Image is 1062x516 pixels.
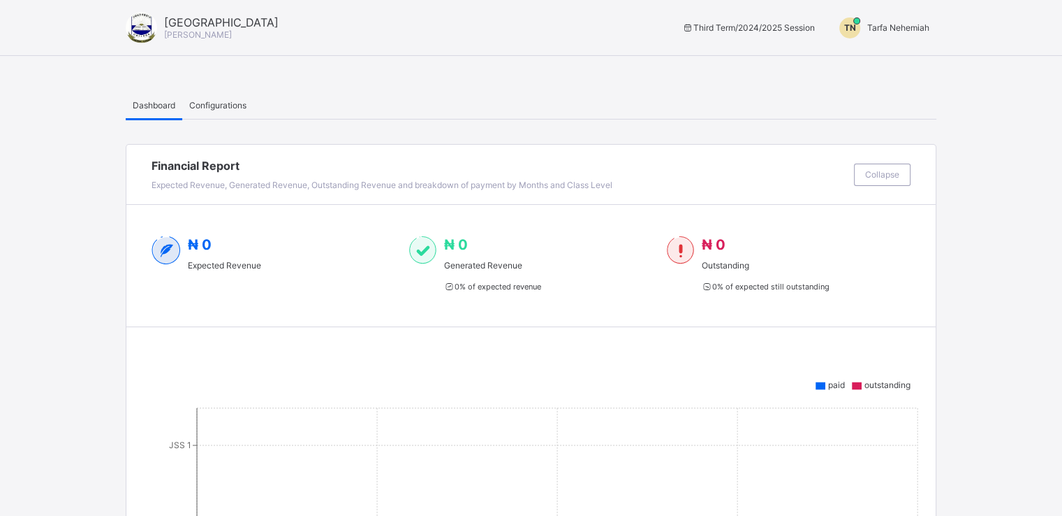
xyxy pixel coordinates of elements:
img: outstanding-1.146d663e52f09953f639664a84e30106.svg [667,236,694,264]
span: 0 % of expected revenue [443,282,540,292]
span: Collapse [865,169,899,180]
span: Generated Revenue [443,260,540,271]
span: Tarfa Nehemiah [867,22,929,33]
span: ₦ 0 [188,236,212,253]
img: paid-1.3eb1404cbcb1d3b736510a26bbfa3ccb.svg [409,236,436,264]
span: ₦ 0 [443,236,467,253]
span: [PERSON_NAME] [164,29,232,40]
span: paid [828,380,845,390]
span: Expected Revenue [188,260,261,271]
span: outstanding [864,380,910,390]
span: Outstanding [701,260,829,271]
span: 0 % of expected still outstanding [701,282,829,292]
span: [GEOGRAPHIC_DATA] [164,15,279,29]
span: Dashboard [133,100,175,110]
img: expected-2.4343d3e9d0c965b919479240f3db56ac.svg [152,236,181,264]
span: ₦ 0 [701,236,725,253]
span: session/term information [681,22,815,33]
tspan: JSS 1 [169,440,191,450]
span: Configurations [189,100,246,110]
span: Expected Revenue, Generated Revenue, Outstanding Revenue and breakdown of payment by Months and C... [152,180,612,190]
span: TN [844,22,856,33]
span: Financial Report [152,159,847,173]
